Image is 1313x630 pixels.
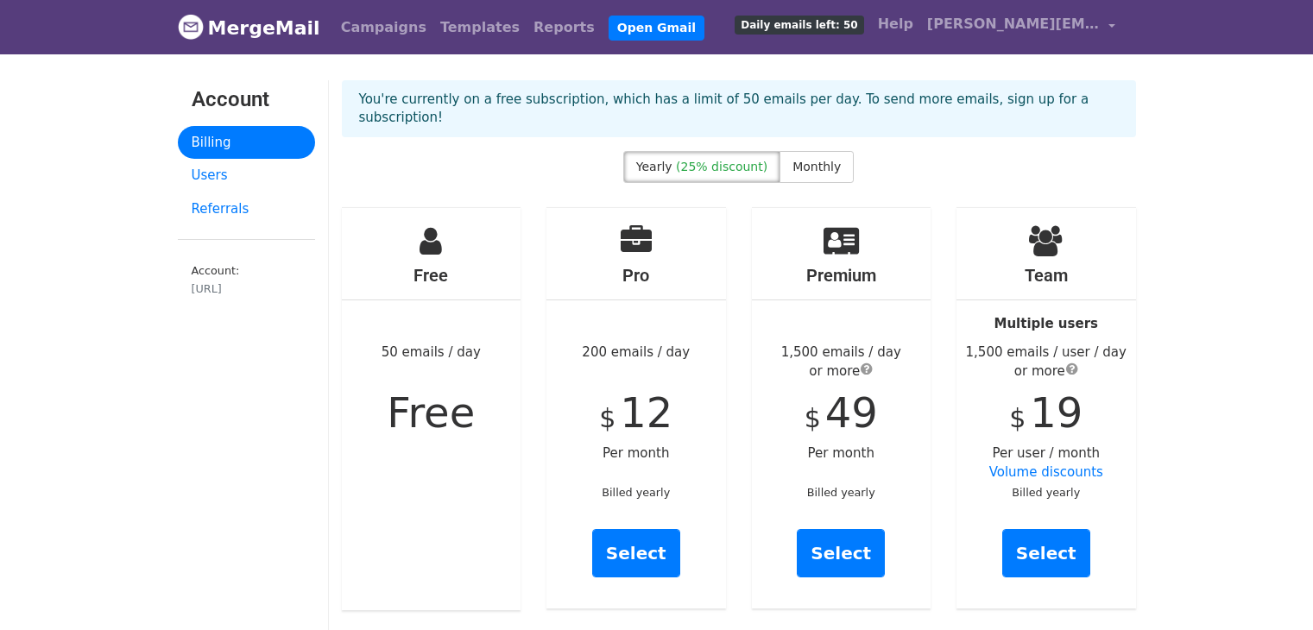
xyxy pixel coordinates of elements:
div: Per month [752,208,931,608]
small: Billed yearly [807,486,875,499]
a: Help [871,7,920,41]
p: You're currently on a free subscription, which has a limit of 50 emails per day. To send more ema... [359,91,1119,127]
small: Billed yearly [1012,486,1080,499]
div: 1,500 emails / user / day or more [956,343,1136,381]
span: $ [805,403,821,433]
a: Users [178,159,315,192]
a: Select [592,529,680,577]
span: 49 [825,388,878,437]
span: Monthly [792,160,841,173]
div: [URL] [192,280,301,297]
h4: Team [956,265,1136,286]
a: [PERSON_NAME][EMAIL_ADDRESS] [920,7,1122,47]
span: Yearly [636,160,672,173]
div: 50 emails / day [342,208,521,610]
span: (25% discount) [676,160,767,173]
h4: Premium [752,265,931,286]
h4: Free [342,265,521,286]
span: 19 [1030,388,1083,437]
a: Volume discounts [989,464,1103,480]
a: Open Gmail [609,16,704,41]
a: Billing [178,126,315,160]
h4: Pro [546,265,726,286]
h3: Account [192,87,301,112]
div: 200 emails / day Per month [546,208,726,608]
a: Referrals [178,192,315,226]
a: Campaigns [334,10,433,45]
strong: Multiple users [994,316,1098,331]
a: Select [797,529,885,577]
span: Free [387,388,475,437]
div: Per user / month [956,208,1136,608]
span: 12 [620,388,672,437]
a: Templates [433,10,527,45]
div: 1,500 emails / day or more [752,343,931,381]
a: Daily emails left: 50 [728,7,870,41]
a: MergeMail [178,9,320,46]
span: Daily emails left: 50 [735,16,863,35]
span: $ [599,403,615,433]
small: Account: [192,264,301,297]
span: $ [1009,403,1026,433]
a: Select [1002,529,1090,577]
span: [PERSON_NAME][EMAIL_ADDRESS] [927,14,1100,35]
img: MergeMail logo [178,14,204,40]
small: Billed yearly [602,486,670,499]
a: Reports [527,10,602,45]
